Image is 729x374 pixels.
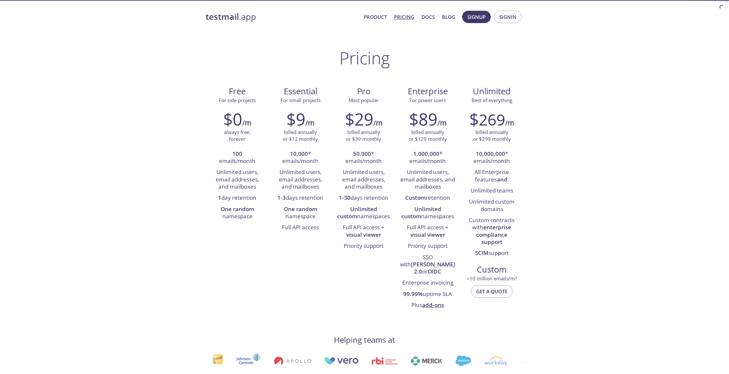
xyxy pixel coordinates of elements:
li: * emails/month [465,149,518,167]
li: days retention [337,193,390,204]
h2: $29 [345,109,373,129]
p: billed annually or $299 monthly [473,129,511,143]
li: uptime SLA [400,289,455,300]
strong: 10,000 [290,150,308,157]
strong: 1,000,000 [413,150,439,157]
strong: 50,000 [353,150,371,157]
h1: Pricing [339,48,390,68]
span: Signin [499,13,516,21]
span: Most popular [349,97,378,103]
li: namespace [211,204,264,222]
li: * emails/month [400,149,455,167]
p: billed annually or $129 monthly [409,129,447,143]
strong: 1 [218,194,221,201]
h6: /m [505,117,514,128]
li: Priority support [337,241,390,252]
li: namespaces [337,204,390,222]
li: Enterprise invoicing [400,278,455,289]
li: days retention [274,193,327,204]
span: Get a quote [476,287,507,296]
a: add-ons [422,301,444,309]
li: Full API access + [337,222,390,241]
h2: $89 [409,109,437,129]
strong: One random [284,205,317,213]
li: SSO with or [400,252,455,278]
span: Free [211,86,264,97]
li: * emails/month [337,149,390,167]
li: Unlimited users, email addresses, and mailboxes [400,167,455,193]
img: salesforce [451,355,467,366]
span: For small projects [281,97,321,103]
li: Unlimited users, email addresses, and mailboxes [274,167,327,193]
strong: Unlimited custom [401,205,441,220]
button: Signup [462,11,491,23]
li: Full API access + [400,222,455,241]
strong: Custom [405,194,426,201]
button: Signin [494,11,522,23]
button: Get a quote [471,285,513,298]
strong: 100 [232,150,242,157]
strong: OIDC [428,268,441,275]
img: apollo [270,356,307,366]
li: retention [400,193,455,204]
p: always free, forever [224,129,251,143]
span: Unlimited [473,86,511,97]
span: Enterprise [400,86,455,97]
img: vero [320,357,355,365]
li: Unlimited users, email addresses, and mailboxes [211,167,264,193]
h4: Helping teams at [334,335,395,345]
strong: 10,000,000 [476,150,505,157]
a: testmail.app [206,11,359,22]
h6: /m [373,117,382,128]
strong: visual viewer [346,231,381,238]
span: For side projects [219,97,256,103]
li: namespaces [400,204,455,222]
li: Full API access [274,222,327,233]
strong: enterprise compliance support [476,223,511,246]
strong: testmail [206,11,239,22]
span: 269 [479,109,505,130]
img: workday [480,356,503,366]
strong: 99.99% [403,290,423,298]
span: > 10 million emails/m? [467,275,517,282]
span: Essential [274,86,327,97]
p: billed annually or $39 monthly [346,129,381,143]
strong: [PERSON_NAME] 2.0 [411,260,455,275]
a: Docs [421,13,435,21]
li: Unlimited teams [465,185,518,196]
span: Best of everything [472,97,512,103]
li: Unlimited custom domains [465,196,518,215]
h2: $ [469,109,505,129]
li: namespace [274,204,327,222]
span: For power users [409,97,446,103]
a: Blog [442,13,455,21]
img: rbi [368,357,394,365]
a: Product [364,13,387,21]
li: Plus [400,300,455,311]
strong: and [497,176,507,183]
strong: SCIM [475,249,488,257]
strong: Unlimited custom [337,205,377,220]
a: Pricing [394,13,414,21]
span: Custom [465,264,518,275]
li: day retention [211,193,264,204]
strong: 1-30 [339,194,351,201]
img: merck [407,356,438,366]
h2: $9 [286,109,305,129]
strong: visual viewer [410,231,445,238]
img: johnsoncontrols [232,353,257,369]
h6: /m [242,117,251,128]
h6: /m [305,117,314,128]
li: support [465,248,518,259]
li: emails/month [211,149,264,167]
li: All Enterprise features : [465,167,518,185]
li: Priority support [400,241,455,252]
h2: $0 [223,109,242,129]
span: Signup [467,13,486,21]
p: billed annually or $12 monthly [283,129,318,143]
li: Unlimited users, email addresses, and mailboxes [337,167,390,193]
li: * emails/month [274,149,327,167]
strong: 1-3 [277,194,286,201]
strong: One random [221,205,254,213]
h6: /m [437,117,447,128]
